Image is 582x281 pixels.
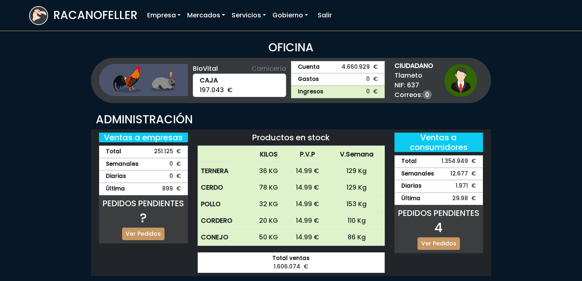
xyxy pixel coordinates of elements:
img: ciudadano1.png [445,64,477,97]
td: 36 KG [251,163,286,180]
h5: PEDIDOS PENDIENTES [99,199,188,208]
td: 129 Kg [329,180,385,196]
h5: Ventas a consumidores [394,133,483,152]
div: 1.606.074 € [198,252,385,273]
h5: Productos en stock [198,133,385,142]
strong: CIUDADANO [394,61,433,71]
span: ? [140,209,147,227]
strong: Gastos [298,75,319,84]
h5: Ventas a empresas [99,133,188,142]
td: 14.99 € [287,229,329,246]
a: Gobierno [269,7,311,23]
a: Ingresos0 € [291,86,385,98]
th: POLLO [198,196,251,213]
div: 1.971 € [394,180,483,192]
strong: Diarias [401,182,422,190]
a: 0 [423,90,432,99]
td: 153 Kg [329,196,385,213]
div: 899 € [99,183,188,195]
span: Carnicería [251,64,286,74]
a: RACANOFELLER [29,4,137,27]
a: Ver Pedidos [122,228,164,240]
th: CERDO [198,180,251,196]
strong: Última [401,194,420,203]
div: 29.98 € [394,192,483,205]
div: BioVital [193,64,287,74]
td: 14.99 € [287,180,329,196]
span: Tlameto [394,71,433,80]
strong: CAJA [200,76,280,85]
a: Mercados [184,7,228,23]
td: 32 KG [251,196,286,213]
a: Servicios [228,7,269,23]
strong: Semanales [106,160,139,169]
strong: Última [106,185,125,193]
th: P.V.P [287,146,329,163]
span: NIF: 637 [394,80,433,90]
div: 0 € [99,158,188,171]
strong: Total ventas [205,254,378,263]
div: 12.677 € [394,168,483,180]
td: 50 KG [251,229,286,246]
td: 14.99 € [287,196,329,213]
img: logoracarojo.png [30,7,47,22]
td: 78 KG [251,180,286,196]
strong: Cuenta [298,63,320,72]
strong: Total [401,157,417,166]
td: 14.99 € [287,163,329,180]
span: Correos: [394,90,433,100]
div: 1.354.949 € [394,155,483,168]
div: 251.125 € [99,146,188,158]
img: ganaderia.png [99,64,188,96]
td: 86 Kg [329,229,385,246]
th: V.Semana [329,146,385,163]
a: Salir [314,7,335,23]
h5: PEDIDOS PENDIENTES [394,208,483,218]
td: 129 Kg [329,163,385,180]
div: 197.043 € [193,74,287,97]
strong: Total [106,148,121,156]
td: 20 KG [251,213,286,229]
strong: Semanales [401,170,434,178]
strong: Ingresos [298,88,323,96]
h3: ADMINISTRACIÓN [96,113,486,127]
th: CONEJO [198,229,251,246]
strong: Diarias [106,172,126,181]
h3: RACANOFELLER [53,8,137,22]
h3: OFICINA [29,41,553,55]
td: 14.99 € [287,213,329,229]
a: Gastos0 € [291,73,385,86]
th: CORDERO [198,213,251,229]
th: KILOS [251,146,286,163]
div: 0 € [99,170,188,183]
th: TERNERA [198,163,251,180]
td: 110 Kg [329,213,385,229]
a: Cuenta4.660.929 € [291,61,385,74]
a: Empresa [144,7,184,23]
span: 4 [434,218,443,237]
a: Ver Pedidos [418,237,460,250]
